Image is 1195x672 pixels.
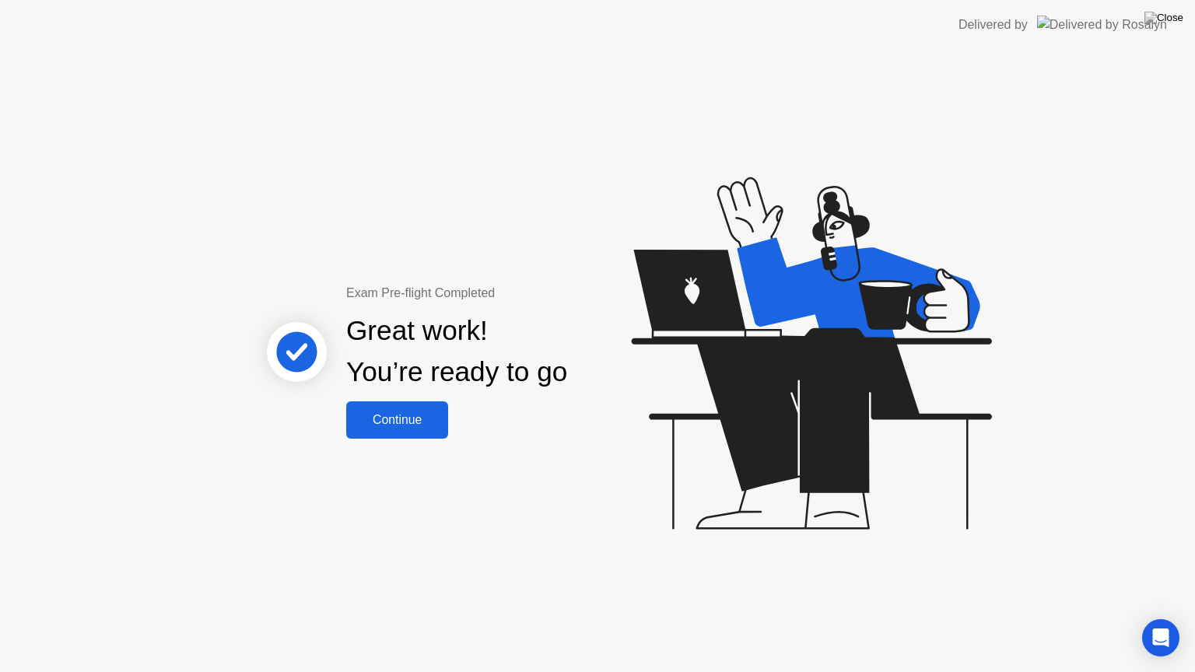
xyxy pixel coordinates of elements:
[346,310,567,393] div: Great work! You’re ready to go
[346,284,668,303] div: Exam Pre-flight Completed
[1142,619,1179,656] div: Open Intercom Messenger
[351,413,443,427] div: Continue
[346,401,448,439] button: Continue
[1037,16,1167,33] img: Delivered by Rosalyn
[958,16,1028,34] div: Delivered by
[1144,12,1183,24] img: Close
